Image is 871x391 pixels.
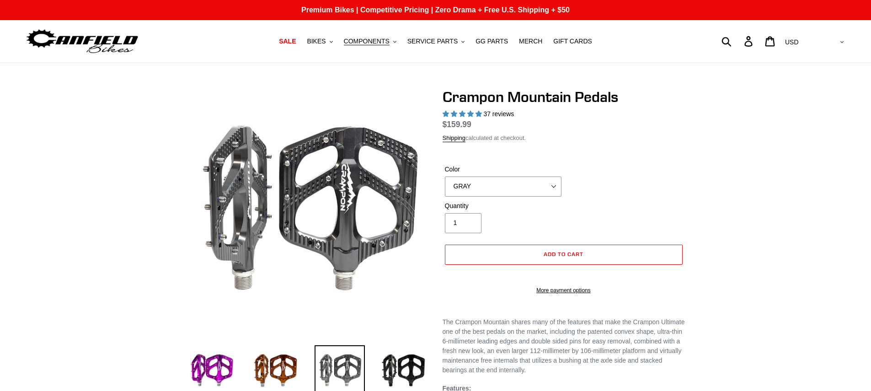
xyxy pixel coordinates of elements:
button: Add to cart [445,245,683,265]
span: COMPONENTS [344,37,390,45]
span: 4.97 stars [443,110,484,118]
button: SERVICE PARTS [403,35,469,48]
span: $159.99 [443,120,471,129]
input: Search [727,31,750,51]
span: SALE [279,37,296,45]
h1: Crampon Mountain Pedals [443,88,685,106]
span: 37 reviews [483,110,514,118]
a: MERCH [514,35,547,48]
span: GG PARTS [476,37,508,45]
div: calculated at checkout. [443,134,685,143]
button: BIKES [302,35,337,48]
img: Canfield Bikes [25,27,139,56]
a: GG PARTS [471,35,513,48]
a: More payment options [445,286,683,295]
a: GIFT CARDS [549,35,597,48]
span: Add to cart [544,251,583,257]
label: Color [445,165,561,174]
a: SALE [274,35,300,48]
span: BIKES [307,37,326,45]
a: Shipping [443,134,466,142]
button: COMPONENTS [339,35,401,48]
p: The Crampon Mountain shares many of the features that make the Crampon Ultimate one of the best p... [443,317,685,375]
span: GIFT CARDS [553,37,592,45]
span: SERVICE PARTS [407,37,458,45]
label: Quantity [445,201,561,211]
span: MERCH [519,37,542,45]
